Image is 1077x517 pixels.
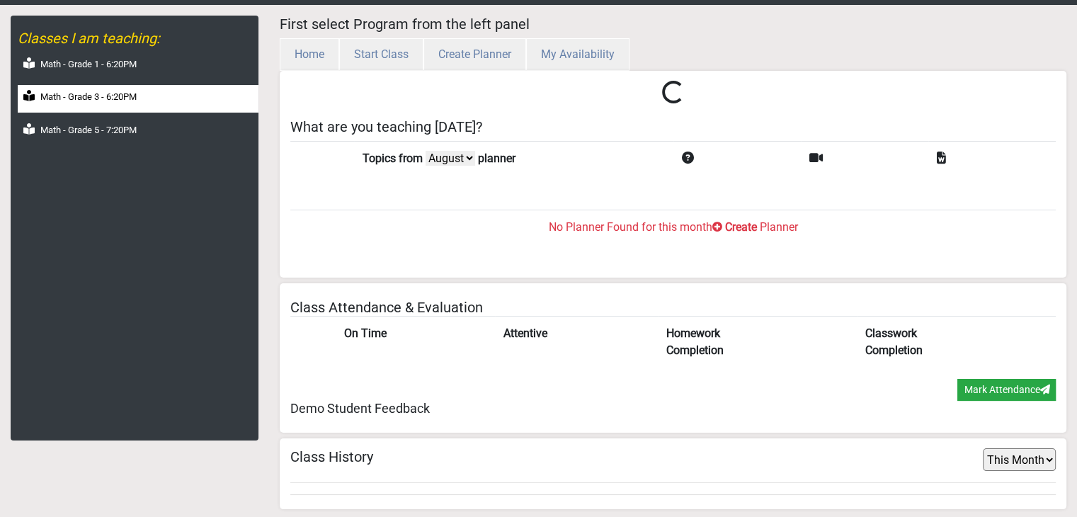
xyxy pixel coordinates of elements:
a: Home [280,47,339,61]
h5: Class Attendance & Evaluation [290,299,1056,316]
th: Attentive [495,317,658,368]
a: Math - Grade 5 - 7:20PM [18,118,258,146]
label: Math - Grade 1 - 6:20PM [40,57,137,72]
h5: Class History [290,448,373,465]
label: Math - Grade 5 - 7:20PM [40,123,137,137]
th: Classwork Completion [857,317,1056,368]
h5: What are you teaching [DATE]? [290,118,1056,135]
label: No Planner Found for this month [549,219,712,236]
a: Create Planner [423,47,526,61]
a: Math - Grade 3 - 6:20PM [18,85,258,113]
label: Math - Grade 3 - 6:20PM [40,90,137,104]
h5: Demo Student Feedback [290,401,1056,416]
label: Create [725,219,757,236]
button: My Availability [526,38,629,71]
button: Create Planner [423,38,526,71]
span: Planner [760,220,798,234]
a: No Planner Found for this month Create Planner [290,176,1056,256]
button: Home [280,38,339,71]
a: My Availability [526,47,629,61]
th: Homework Completion [658,317,857,368]
a: Math - Grade 1 - 6:20PM [18,52,258,80]
h5: Classes I am teaching: [18,30,258,47]
th: On Time [336,317,495,368]
button: Start Class [339,38,423,71]
a: Start Class [339,47,423,61]
td: Topics from planner [354,141,673,176]
button: Mark Attendance [957,379,1056,401]
h5: First select Program from the left panel [280,16,1066,33]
